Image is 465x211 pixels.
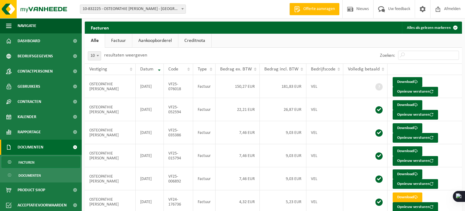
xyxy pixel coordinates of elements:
[132,34,178,48] a: Aankoopborderel
[2,156,80,168] a: Facturen
[393,179,438,189] button: Opnieuw versturen
[85,121,136,144] td: OSTEOPATHIE [PERSON_NAME]
[80,5,186,13] span: 10-832225 - OSTEOPATHIE INE WANNIJN - KLUISBERGEN
[393,156,438,166] button: Opnieuw versturen
[104,53,147,58] label: resultaten weergeven
[164,121,193,144] td: VF25-035386
[164,167,193,190] td: VF25-006892
[306,75,343,98] td: VEL
[88,52,101,60] span: 10
[193,98,216,121] td: Factuur
[18,182,45,198] span: Product Shop
[164,75,193,98] td: VF25-076018
[136,167,164,190] td: [DATE]
[140,67,153,72] span: Datum
[18,109,36,124] span: Kalender
[18,94,41,109] span: Contracten
[260,98,306,121] td: 26,87 EUR
[178,34,211,48] a: Creditnota
[216,144,260,167] td: 7,46 EUR
[18,157,35,168] span: Facturen
[302,6,336,12] span: Offerte aanvragen
[198,67,207,72] span: Type
[306,167,343,190] td: VEL
[18,64,53,79] span: Contactpersonen
[85,34,105,48] a: Alle
[216,98,260,121] td: 22,21 EUR
[136,75,164,98] td: [DATE]
[193,121,216,144] td: Factuur
[393,146,422,156] a: Download
[18,33,40,49] span: Dashboard
[136,144,164,167] td: [DATE]
[136,121,164,144] td: [DATE]
[393,123,422,133] a: Download
[164,98,193,121] td: VF25-052594
[85,167,136,190] td: OSTEOPATHIE [PERSON_NAME]
[18,79,40,94] span: Gebruikers
[216,121,260,144] td: 7,46 EUR
[260,167,306,190] td: 9,03 EUR
[193,75,216,98] td: Factuur
[260,121,306,144] td: 9,03 EUR
[393,169,422,179] a: Download
[18,18,36,33] span: Navigatie
[306,144,343,167] td: VEL
[348,67,380,72] span: Volledig betaald
[88,51,101,60] span: 10
[393,133,438,143] button: Opnieuw versturen
[220,67,252,72] span: Bedrag ex. BTW
[105,34,132,48] a: Factuur
[85,98,136,121] td: OSTEOPATHIE [PERSON_NAME]
[306,98,343,121] td: VEL
[289,3,339,15] a: Offerte aanvragen
[264,67,298,72] span: Bedrag incl. BTW
[393,87,438,97] button: Opnieuw versturen
[2,169,80,181] a: Documenten
[136,98,164,121] td: [DATE]
[193,144,216,167] td: Factuur
[164,144,193,167] td: VF25-015794
[393,110,438,120] button: Opnieuw versturen
[85,144,136,167] td: OSTEOPATHIE [PERSON_NAME]
[216,75,260,98] td: 150,27 EUR
[402,22,461,34] button: Alles als gelezen markeren
[393,77,422,87] a: Download
[311,67,335,72] span: Bedrijfscode
[18,124,41,140] span: Rapportage
[89,67,107,72] span: Vestiging
[393,100,422,110] a: Download
[216,167,260,190] td: 7,46 EUR
[168,67,178,72] span: Code
[393,192,422,202] a: Download
[18,140,43,155] span: Documenten
[193,167,216,190] td: Factuur
[306,121,343,144] td: VEL
[18,170,41,181] span: Documenten
[260,144,306,167] td: 9,03 EUR
[85,22,115,33] h2: Facturen
[380,53,395,58] label: Zoeken:
[85,75,136,98] td: OSTEOPATHIE [PERSON_NAME]
[260,75,306,98] td: 181,83 EUR
[80,5,186,14] span: 10-832225 - OSTEOPATHIE INE WANNIJN - KLUISBERGEN
[18,49,53,64] span: Bedrijfsgegevens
